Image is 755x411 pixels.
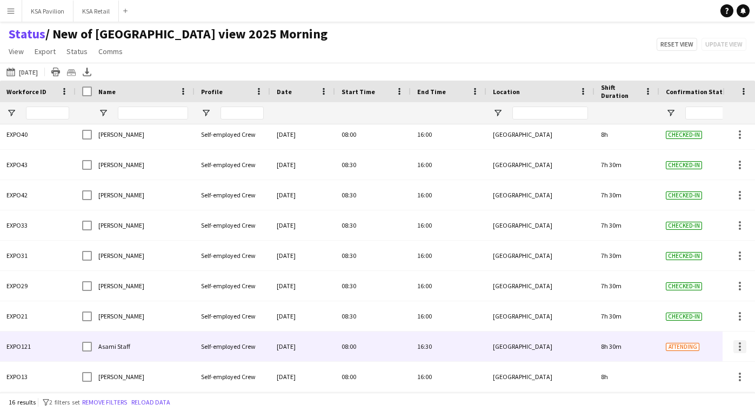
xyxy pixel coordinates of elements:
[335,362,411,392] div: 08:00
[594,180,659,210] div: 7h 30m
[277,88,292,96] span: Date
[22,1,74,22] button: KSA Pavilion
[30,44,60,58] a: Export
[98,373,144,381] span: [PERSON_NAME]
[26,107,69,120] input: Workforce ID Filter Input
[486,271,594,301] div: [GEOGRAPHIC_DATA]
[657,38,697,51] button: Reset view
[201,88,223,96] span: Profile
[9,47,24,56] span: View
[493,108,503,118] button: Open Filter Menu
[81,65,93,78] app-action-btn: Export XLSX
[270,362,335,392] div: [DATE]
[666,222,702,230] span: Checked-in
[486,241,594,270] div: [GEOGRAPHIC_DATA]
[98,161,144,169] span: [PERSON_NAME]
[594,210,659,240] div: 7h 30m
[594,301,659,331] div: 7h 30m
[411,210,486,240] div: 16:00
[98,342,130,350] span: Asami Staff
[411,120,486,149] div: 16:00
[335,210,411,240] div: 08:30
[417,88,446,96] span: End Time
[49,398,80,406] span: 2 filters set
[98,312,144,320] span: [PERSON_NAME]
[335,332,411,361] div: 08:00
[270,332,335,361] div: [DATE]
[270,210,335,240] div: [DATE]
[486,210,594,240] div: [GEOGRAPHIC_DATA]
[195,150,270,180] div: Self-employed Crew
[6,88,46,96] span: Workforce ID
[335,271,411,301] div: 08:30
[195,362,270,392] div: Self-employed Crew
[94,44,127,58] a: Comms
[270,150,335,180] div: [DATE]
[195,180,270,210] div: Self-employed Crew
[666,88,730,96] span: Confirmation Status
[594,150,659,180] div: 7h 30m
[594,241,659,270] div: 7h 30m
[486,120,594,149] div: [GEOGRAPHIC_DATA]
[594,362,659,392] div: 8h
[594,332,659,361] div: 8h 30m
[493,88,520,96] span: Location
[335,301,411,331] div: 08:30
[601,83,640,100] span: Shift Duration
[666,252,702,260] span: Checked-in
[270,241,335,270] div: [DATE]
[98,130,144,138] span: [PERSON_NAME]
[270,120,335,149] div: [DATE]
[666,343,699,351] span: Attending
[270,180,335,210] div: [DATE]
[666,313,702,321] span: Checked-in
[98,88,116,96] span: Name
[98,108,108,118] button: Open Filter Menu
[195,271,270,301] div: Self-employed Crew
[98,191,144,199] span: [PERSON_NAME]
[594,120,659,149] div: 8h
[195,210,270,240] div: Self-employed Crew
[486,332,594,361] div: [GEOGRAPHIC_DATA]
[98,251,144,260] span: [PERSON_NAME]
[486,362,594,392] div: [GEOGRAPHIC_DATA]
[201,108,211,118] button: Open Filter Menu
[512,107,588,120] input: Location Filter Input
[342,88,375,96] span: Start Time
[666,131,702,139] span: Checked-in
[6,108,16,118] button: Open Filter Menu
[411,180,486,210] div: 16:00
[666,108,676,118] button: Open Filter Menu
[45,26,328,42] span: New of Osaka view 2025 Morning
[486,180,594,210] div: [GEOGRAPHIC_DATA]
[4,65,40,78] button: [DATE]
[335,150,411,180] div: 08:30
[666,161,702,169] span: Checked-in
[411,362,486,392] div: 16:00
[411,332,486,361] div: 16:30
[80,396,129,408] button: Remove filters
[35,47,56,56] span: Export
[486,150,594,180] div: [GEOGRAPHIC_DATA]
[411,271,486,301] div: 16:00
[129,396,172,408] button: Reload data
[195,301,270,331] div: Self-employed Crew
[9,26,45,42] a: Status
[98,47,123,56] span: Comms
[98,282,144,290] span: [PERSON_NAME]
[486,301,594,331] div: [GEOGRAPHIC_DATA]
[195,120,270,149] div: Self-employed Crew
[335,180,411,210] div: 08:30
[411,301,486,331] div: 16:00
[335,241,411,270] div: 08:30
[666,191,702,200] span: Checked-in
[335,120,411,149] div: 08:00
[411,241,486,270] div: 16:00
[221,107,264,120] input: Profile Filter Input
[195,241,270,270] div: Self-employed Crew
[65,65,78,78] app-action-btn: Crew files as ZIP
[666,282,702,290] span: Checked-in
[66,47,88,56] span: Status
[74,1,119,22] button: KSA Retail
[270,271,335,301] div: [DATE]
